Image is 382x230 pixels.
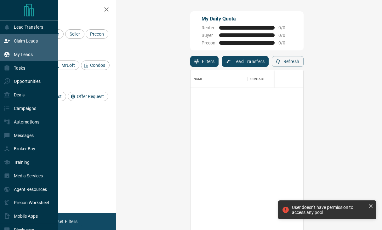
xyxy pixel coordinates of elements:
div: MrLoft [52,60,79,70]
div: Precon [86,29,108,39]
button: Reset Filters [48,216,82,227]
span: 0 / 0 [278,40,292,45]
span: 0 / 0 [278,25,292,30]
div: Name [191,70,247,88]
span: 0 / 0 [278,33,292,38]
button: Filters [190,56,219,67]
span: Offer Request [75,94,106,99]
span: Precon [202,40,215,45]
span: Condos [88,63,107,68]
span: Seller [67,32,82,37]
div: Condos [81,60,110,70]
div: Name [194,70,203,88]
div: Seller [65,29,84,39]
span: Precon [88,32,106,37]
span: Renter [202,25,215,30]
div: Contact [250,70,265,88]
h2: Filters [20,6,110,14]
button: Lead Transfers [222,56,269,67]
span: MrLoft [59,63,77,68]
div: Contact [247,70,298,88]
div: User doesn't have permission to access any pool [292,205,366,215]
button: Refresh [272,56,304,67]
span: Buyer [202,33,215,38]
p: My Daily Quota [202,15,292,23]
div: Offer Request [68,92,108,101]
